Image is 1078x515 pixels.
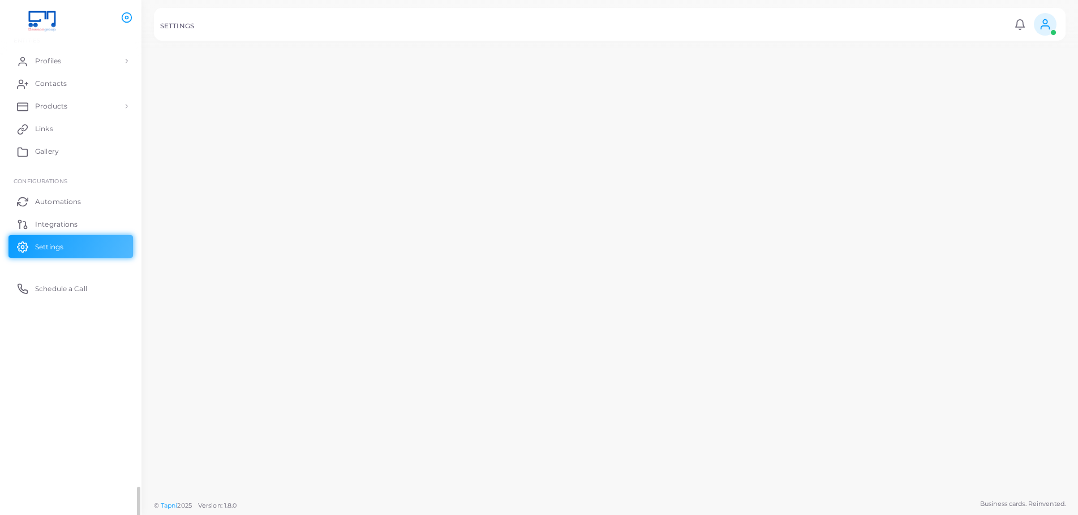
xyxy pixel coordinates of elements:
span: Gallery [35,146,59,157]
span: Business cards. Reinvented. [980,499,1066,509]
img: logo [10,11,73,32]
h5: SETTINGS [160,22,194,30]
a: Gallery [8,140,133,163]
span: Schedule a Call [35,284,87,294]
span: Products [35,101,67,111]
a: Profiles [8,50,133,72]
a: Schedule a Call [8,277,133,300]
a: Links [8,118,133,140]
span: Automations [35,197,81,207]
a: Contacts [8,72,133,95]
span: ENTITIES [14,37,40,44]
span: Version: 1.8.0 [198,501,237,509]
span: Settings [35,242,63,252]
span: Integrations [35,219,78,230]
a: Integrations [8,213,133,235]
a: Products [8,95,133,118]
span: Contacts [35,79,67,89]
a: Settings [8,235,133,258]
a: Tapni [161,501,178,509]
span: © [154,501,237,510]
span: Profiles [35,56,61,66]
span: Configurations [14,178,67,184]
span: 2025 [177,501,191,510]
a: Automations [8,190,133,213]
span: Links [35,124,53,134]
